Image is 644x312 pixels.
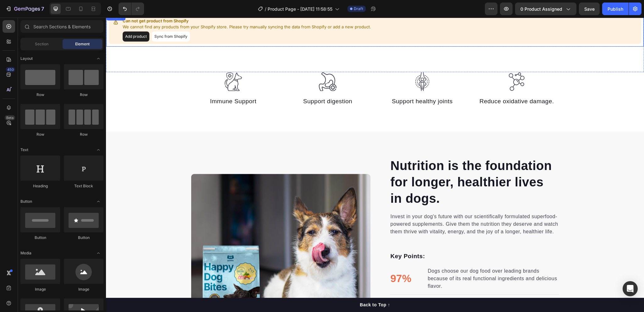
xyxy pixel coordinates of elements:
span: Toggle open [93,248,103,258]
span: Media [20,250,31,256]
div: Row [20,132,60,137]
p: Key Points: [285,234,452,243]
span: Toggle open [93,145,103,155]
button: Save [579,3,600,15]
button: 7 [3,3,47,15]
button: Publish [602,3,629,15]
span: Layout [20,56,33,61]
div: Beta [5,115,15,120]
div: Row [64,92,103,98]
span: Element [75,41,90,47]
input: Search Sections & Elements [20,20,103,33]
span: Toggle open [93,196,103,207]
span: Product Page - [DATE] 11:58:55 [268,6,332,12]
iframe: Design area [106,18,644,312]
p: Immune Support [86,79,169,88]
div: Row [64,132,103,137]
span: Toggle open [93,54,103,64]
p: Support healthy joints [275,79,358,88]
p: 7 [41,5,44,13]
p: 97% [285,253,306,269]
div: Back to Top ↑ [254,284,284,291]
div: Image [64,286,103,292]
div: 450 [6,67,15,72]
span: Save [584,6,595,12]
div: Publish [608,6,623,12]
span: Text [20,147,28,153]
div: Open Intercom Messenger [623,281,638,296]
div: Row [20,92,60,98]
div: Button [64,235,103,241]
span: 0 product assigned [520,6,562,12]
p: Nutrition is the foundation for longer, healthier lives in dogs. [285,140,452,189]
span: Section [35,41,48,47]
button: 0 product assigned [515,3,576,15]
img: 495611768014373769-d4ab8aed-d63a-4024-af0b-f0a1f434b09a.svg [307,54,326,74]
div: Undo/Redo [119,3,144,15]
img: 495611768014373769-1cbd2799-6668-40fe-84ba-e8b6c9135f18.svg [401,54,420,74]
p: Support digestion [180,79,264,88]
img: 495611768014373769-102daaca-9cf2-4711-8f44-7b8313c0763d.svg [118,54,137,74]
p: Invest in your dog's future with our scientifically formulated superfood-powered supplements. Giv... [285,195,452,218]
span: / [265,6,266,12]
div: Button [20,235,60,241]
span: Draft [354,6,363,12]
div: Text Block [64,183,103,189]
div: Image [20,286,60,292]
img: 495611768014373769-1841055a-c466-405c-aa1d-460d2394428c.svg [212,54,231,74]
p: Dogs choose our dog food over leading brands because of its real functional ingredients and delic... [322,250,452,272]
p: Reduce oxidative damage. [369,79,452,88]
div: Heading [20,183,60,189]
span: Button [20,199,32,204]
